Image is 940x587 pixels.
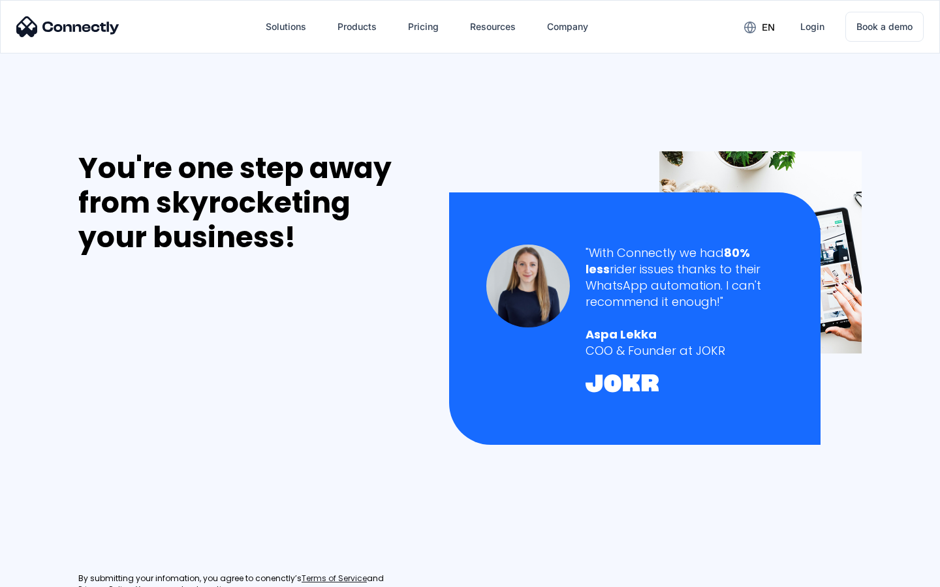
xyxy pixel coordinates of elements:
[398,11,449,42] a: Pricing
[337,18,377,36] div: Products
[586,245,783,310] div: "With Connectly we had rider issues thanks to their WhatsApp automation. I can't recommend it eno...
[800,18,824,36] div: Login
[547,18,588,36] div: Company
[16,16,119,37] img: Connectly Logo
[845,12,924,42] a: Book a demo
[586,342,783,359] div: COO & Founder at JOKR
[408,18,439,36] div: Pricing
[78,151,422,254] div: You're one step away from skyrocketing your business!
[762,18,775,37] div: en
[302,573,367,584] a: Terms of Service
[470,18,516,36] div: Resources
[586,245,750,277] strong: 80% less
[78,270,274,558] iframe: Form 0
[790,11,835,42] a: Login
[13,564,78,582] aside: Language selected: English
[586,326,657,342] strong: Aspa Lekka
[26,564,78,582] ul: Language list
[266,18,306,36] div: Solutions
